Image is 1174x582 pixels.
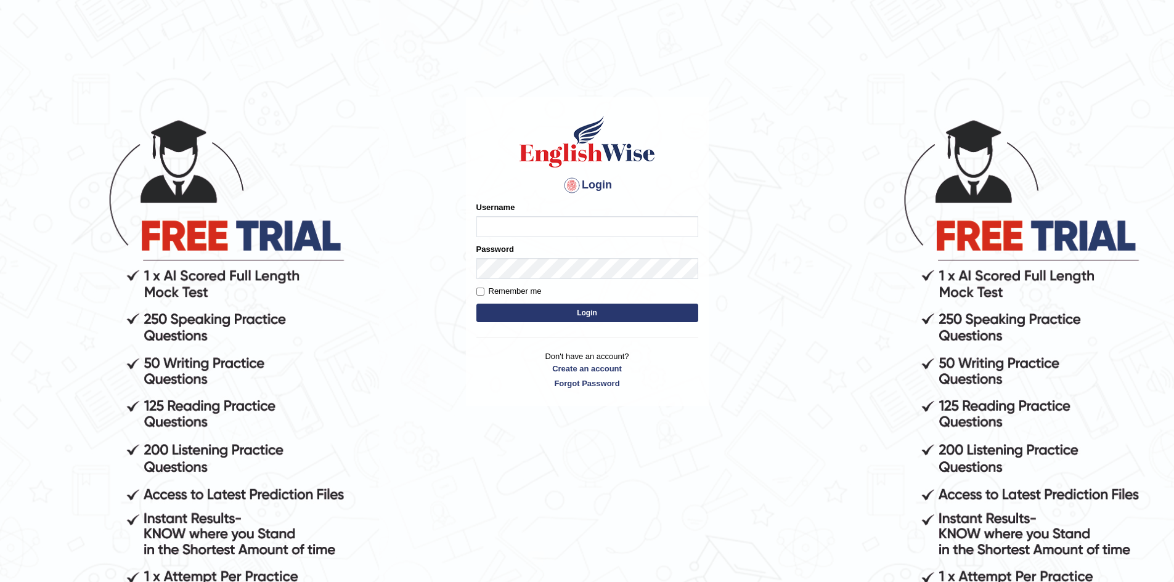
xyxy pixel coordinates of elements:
button: Login [476,304,698,322]
a: Create an account [476,363,698,374]
label: Remember me [476,285,542,297]
a: Forgot Password [476,378,698,389]
h4: Login [476,176,698,195]
img: Logo of English Wise sign in for intelligent practice with AI [517,114,658,169]
label: Username [476,201,515,213]
p: Don't have an account? [476,350,698,389]
label: Password [476,243,514,255]
input: Remember me [476,288,484,296]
